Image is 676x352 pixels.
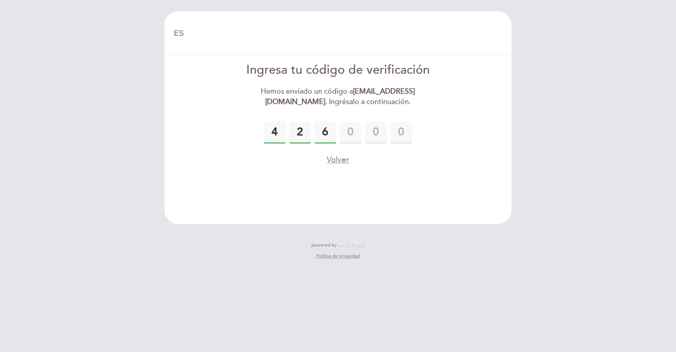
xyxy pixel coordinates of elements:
img: MEITRE [339,243,365,247]
input: 0 [365,122,387,143]
input: 0 [340,122,361,143]
button: Volver [327,154,349,166]
span: powered by [311,242,337,248]
a: Política de privacidad [316,253,360,259]
div: Hemos enviado un código a . Ingrésalo a continuación. [235,86,442,107]
input: 0 [390,122,412,143]
a: powered by [311,242,365,248]
input: 0 [315,122,336,143]
div: Ingresa tu código de verificación [235,62,442,79]
input: 0 [264,122,286,143]
strong: [EMAIL_ADDRESS][DOMAIN_NAME] [265,87,415,106]
input: 0 [289,122,311,143]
